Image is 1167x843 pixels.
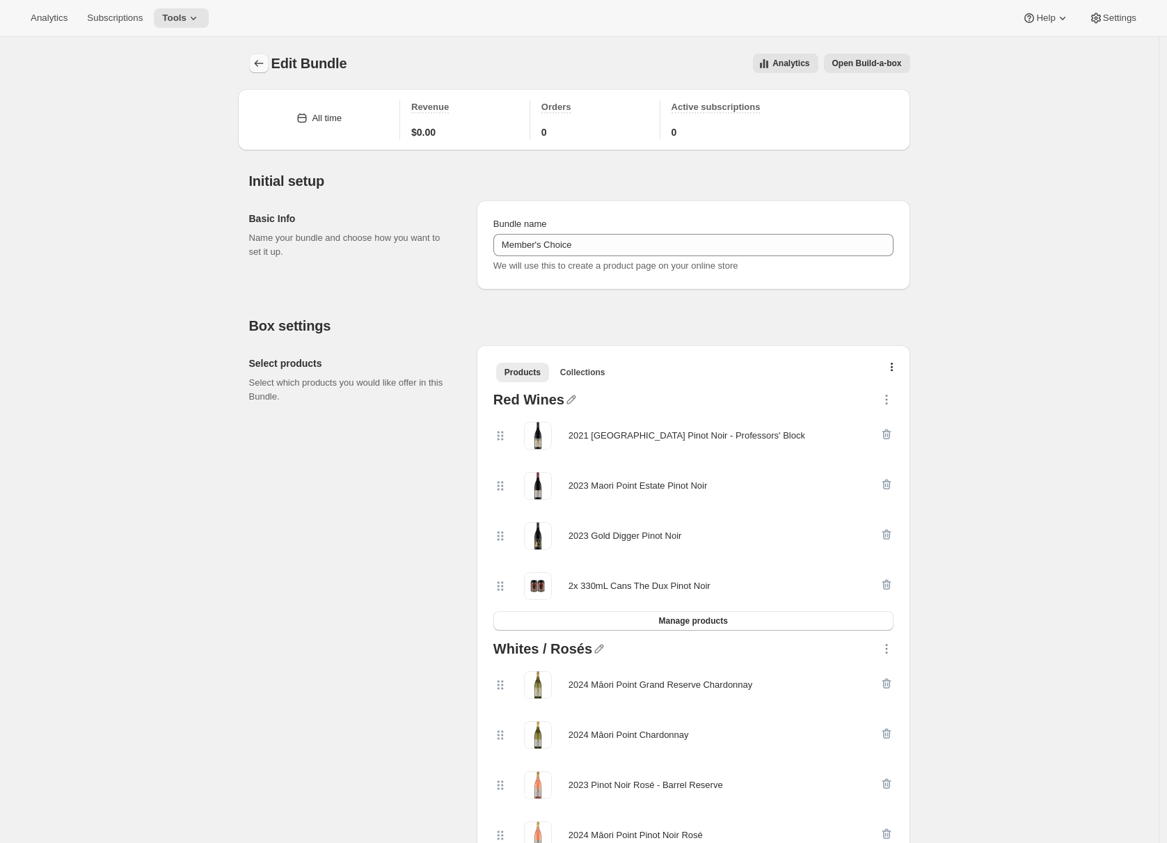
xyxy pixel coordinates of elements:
[569,529,682,543] div: 2023 Gold Digger Pinot Noir
[569,678,752,692] div: 2024 Māori Point Grand Reserve Chardonnay
[411,102,449,112] span: Revenue
[249,356,454,370] h2: Select products
[493,260,738,271] span: We will use this to create a product page on your online store
[154,8,209,28] button: Tools
[271,56,347,71] span: Edit Bundle
[249,317,910,334] h2: Box settings
[312,111,342,125] div: All time
[493,611,894,631] button: Manage products
[658,615,727,627] span: Manage products
[1081,8,1145,28] button: Settings
[772,58,809,69] span: Analytics
[560,367,605,378] span: Collections
[493,642,592,660] div: Whites / Rosés
[569,778,723,792] div: 2023 Pinot Noir Rosé - Barrel Reserve
[832,58,902,69] span: Open Build-a-box
[541,102,571,112] span: Orders
[493,393,564,411] div: Red Wines
[569,579,710,593] div: 2x 330mL Cans The Dux Pinot Noir
[569,828,703,842] div: 2024 Māori Point Pinot Noir Rosé
[411,125,436,139] span: $0.00
[672,102,761,112] span: Active subscriptions
[22,8,76,28] button: Analytics
[79,8,151,28] button: Subscriptions
[1103,13,1136,24] span: Settings
[87,13,143,24] span: Subscriptions
[31,13,68,24] span: Analytics
[162,13,186,24] span: Tools
[493,234,894,256] input: ie. Smoothie box
[569,479,707,493] div: 2023 Maori Point Estate Pinot Noir
[493,219,547,229] span: Bundle name
[1014,8,1077,28] button: Help
[824,54,910,73] button: View links to open the build-a-box on the online store
[505,367,541,378] span: Products
[249,173,910,189] h2: Initial setup
[249,54,269,73] button: Bundles
[753,54,818,73] button: View all analytics related to this specific bundles, within certain timeframes
[249,231,454,259] p: Name your bundle and choose how you want to set it up.
[672,125,677,139] span: 0
[1036,13,1055,24] span: Help
[249,212,454,226] h2: Basic Info
[249,376,454,404] p: Select which products you would like offer in this Bundle.
[569,728,689,742] div: 2024 Māori Point Chardonnay
[569,429,805,443] div: 2021 [GEOGRAPHIC_DATA] Pinot Noir - Professors' Block
[541,125,547,139] span: 0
